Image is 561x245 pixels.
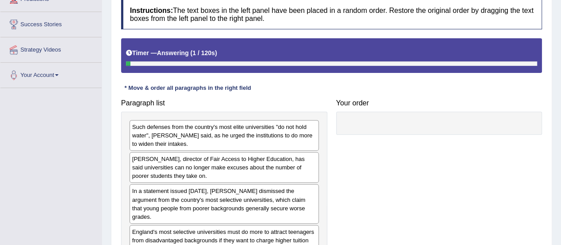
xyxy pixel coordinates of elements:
[192,49,215,56] b: 1 / 120s
[130,7,173,14] b: Instructions:
[121,84,255,92] div: * Move & order all paragraphs in the right field
[0,63,102,85] a: Your Account
[336,99,542,107] h4: Your order
[0,37,102,60] a: Strategy Videos
[126,50,217,56] h5: Timer —
[129,120,319,151] div: Such defenses from the country's most elite universities "do not hold water", [PERSON_NAME] said,...
[129,184,319,223] div: In a statement issued [DATE], [PERSON_NAME] dismissed the argument from the country's most select...
[157,49,189,56] b: Answering
[129,152,319,183] div: [PERSON_NAME], director of Fair Access to Higher Education, has said universities can no longer m...
[121,99,327,107] h4: Paragraph list
[0,12,102,34] a: Success Stories
[190,49,192,56] b: (
[215,49,217,56] b: )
